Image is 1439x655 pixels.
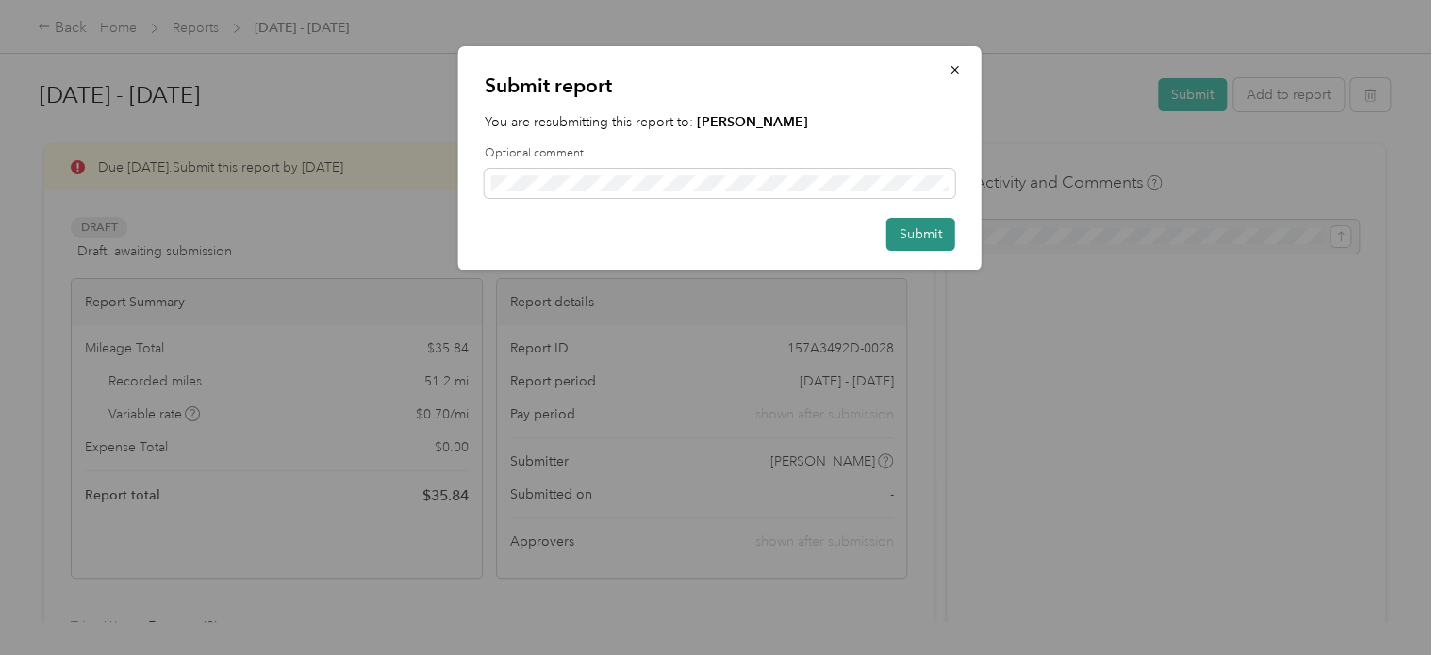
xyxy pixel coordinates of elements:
[697,114,808,130] strong: [PERSON_NAME]
[485,73,955,99] p: Submit report
[485,145,955,162] label: Optional comment
[1333,549,1439,655] iframe: Everlance-gr Chat Button Frame
[485,112,955,132] p: You are resubmitting this report to:
[886,218,955,251] button: Submit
